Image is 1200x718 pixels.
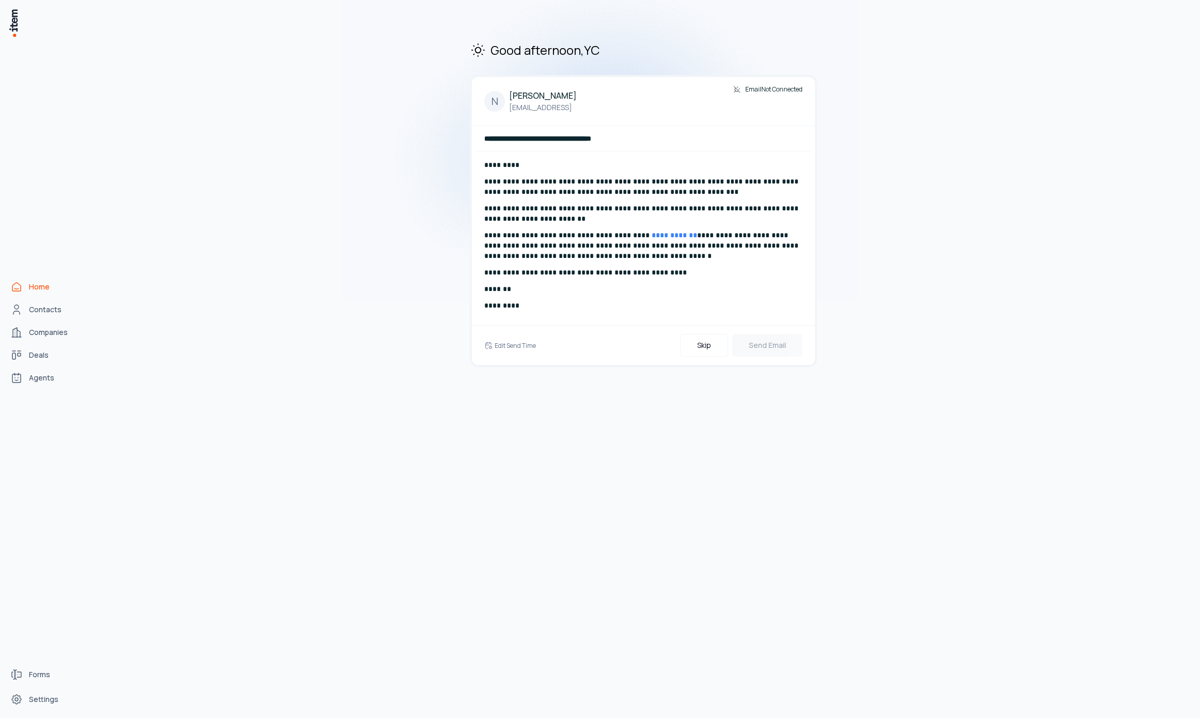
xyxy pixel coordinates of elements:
img: Item Brain Logo [8,8,19,38]
a: deals [6,345,85,365]
span: Home [29,282,50,292]
h4: [PERSON_NAME] [509,89,577,102]
h6: Edit Send Time [495,341,536,350]
a: Contacts [6,299,85,320]
a: Home [6,277,85,297]
span: Deals [29,350,49,360]
h2: Good afternoon , YC [470,41,817,58]
div: N [484,91,505,112]
a: Agents [6,368,85,388]
a: Companies [6,322,85,343]
a: Settings [6,689,85,710]
span: Forms [29,669,50,680]
span: Agents [29,373,54,383]
span: Email Not Connected [745,85,803,94]
span: Companies [29,327,68,338]
span: Settings [29,694,58,705]
button: Skip [680,334,728,357]
span: Contacts [29,304,61,315]
a: Forms [6,664,85,685]
p: [EMAIL_ADDRESS] [509,102,577,113]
